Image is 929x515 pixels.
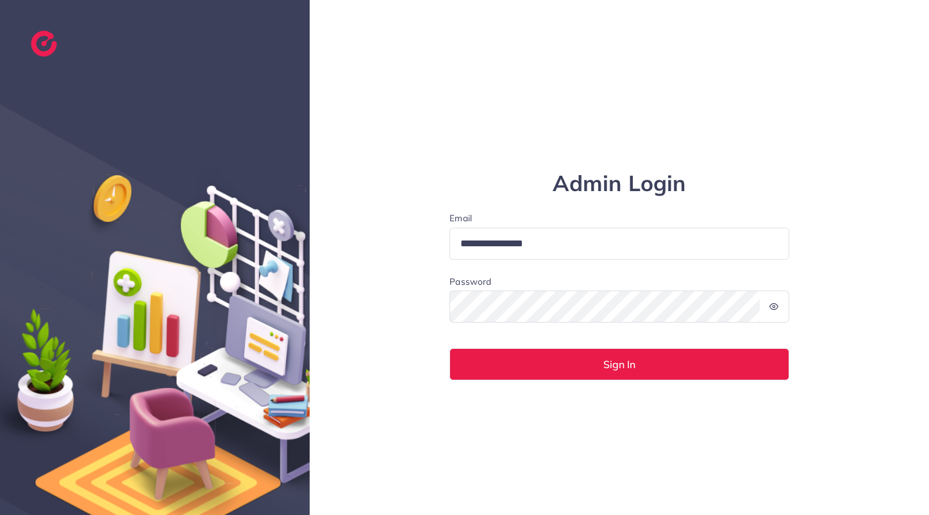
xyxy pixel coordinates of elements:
[603,359,635,369] span: Sign In
[449,348,789,380] button: Sign In
[449,171,789,197] h1: Admin Login
[449,275,491,288] label: Password
[449,212,789,224] label: Email
[31,31,57,56] img: logo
